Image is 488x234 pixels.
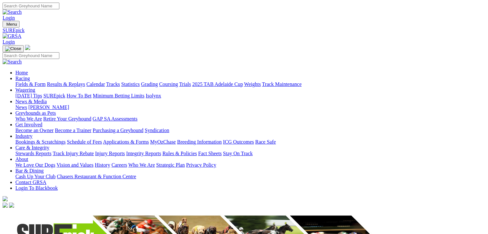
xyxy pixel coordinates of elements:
a: Race Safe [255,139,276,145]
a: Stewards Reports [15,151,51,156]
a: News [15,104,27,110]
a: Careers [111,162,127,168]
a: Stay On Track [223,151,253,156]
a: Care & Integrity [15,145,49,150]
a: Become an Owner [15,128,54,133]
div: Greyhounds as Pets [15,116,485,122]
a: Racing [15,76,30,81]
a: Weights [244,81,261,87]
a: Bookings & Scratchings [15,139,65,145]
a: About [15,156,28,162]
a: Vision and Values [56,162,93,168]
a: Grading [141,81,158,87]
a: Get Involved [15,122,42,127]
a: Injury Reports [95,151,125,156]
img: GRSA [3,33,21,39]
a: GAP SA Assessments [93,116,138,121]
a: Minimum Betting Limits [93,93,144,98]
img: logo-grsa-white.png [25,45,30,50]
button: Toggle navigation [3,45,24,52]
div: Industry [15,139,485,145]
img: Search [3,59,22,65]
a: Fields & Form [15,81,46,87]
div: About [15,162,485,168]
div: News & Media [15,104,485,110]
a: Contact GRSA [15,180,46,185]
div: Racing [15,81,485,87]
a: Schedule of Fees [67,139,102,145]
a: How To Bet [67,93,92,98]
div: Get Involved [15,128,485,133]
img: Search [3,9,22,15]
a: Cash Up Your Club [15,174,56,179]
a: History [95,162,110,168]
a: Trials [179,81,191,87]
a: SUREpick [3,28,485,33]
a: Bar & Dining [15,168,44,173]
div: Care & Integrity [15,151,485,156]
a: Chasers Restaurant & Function Centre [57,174,136,179]
a: 2025 TAB Adelaide Cup [192,81,243,87]
a: Calendar [86,81,105,87]
img: twitter.svg [9,203,14,208]
a: Syndication [145,128,169,133]
a: Fact Sheets [198,151,222,156]
a: Who We Are [15,116,42,121]
a: Results & Replays [47,81,85,87]
a: News & Media [15,99,47,104]
a: Isolynx [146,93,161,98]
img: Close [5,46,21,51]
input: Search [3,52,59,59]
div: Bar & Dining [15,174,485,180]
a: Home [15,70,28,75]
input: Search [3,3,59,9]
a: [DATE] Tips [15,93,42,98]
a: Who We Are [128,162,155,168]
a: Coursing [159,81,178,87]
a: Privacy Policy [186,162,216,168]
a: Track Maintenance [262,81,302,87]
a: We Love Our Dogs [15,162,55,168]
a: Become a Trainer [55,128,91,133]
a: Integrity Reports [126,151,161,156]
a: Tracks [106,81,120,87]
a: Industry [15,133,32,139]
a: Login [3,39,15,45]
a: Wagering [15,87,35,93]
span: Menu [6,22,17,27]
a: Greyhounds as Pets [15,110,56,116]
a: Strategic Plan [156,162,185,168]
a: Retire Your Greyhound [43,116,91,121]
a: Statistics [121,81,140,87]
a: Rules & Policies [162,151,197,156]
a: Breeding Information [177,139,222,145]
a: Purchasing a Greyhound [93,128,143,133]
a: SUREpick [43,93,65,98]
a: MyOzChase [150,139,176,145]
div: Wagering [15,93,485,99]
img: logo-grsa-white.png [3,196,8,201]
img: facebook.svg [3,203,8,208]
a: Login To Blackbook [15,185,58,191]
a: Login [3,15,15,21]
button: Toggle navigation [3,21,20,28]
a: ICG Outcomes [223,139,254,145]
a: Track Injury Rebate [53,151,94,156]
a: [PERSON_NAME] [28,104,69,110]
a: Applications & Forms [103,139,149,145]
